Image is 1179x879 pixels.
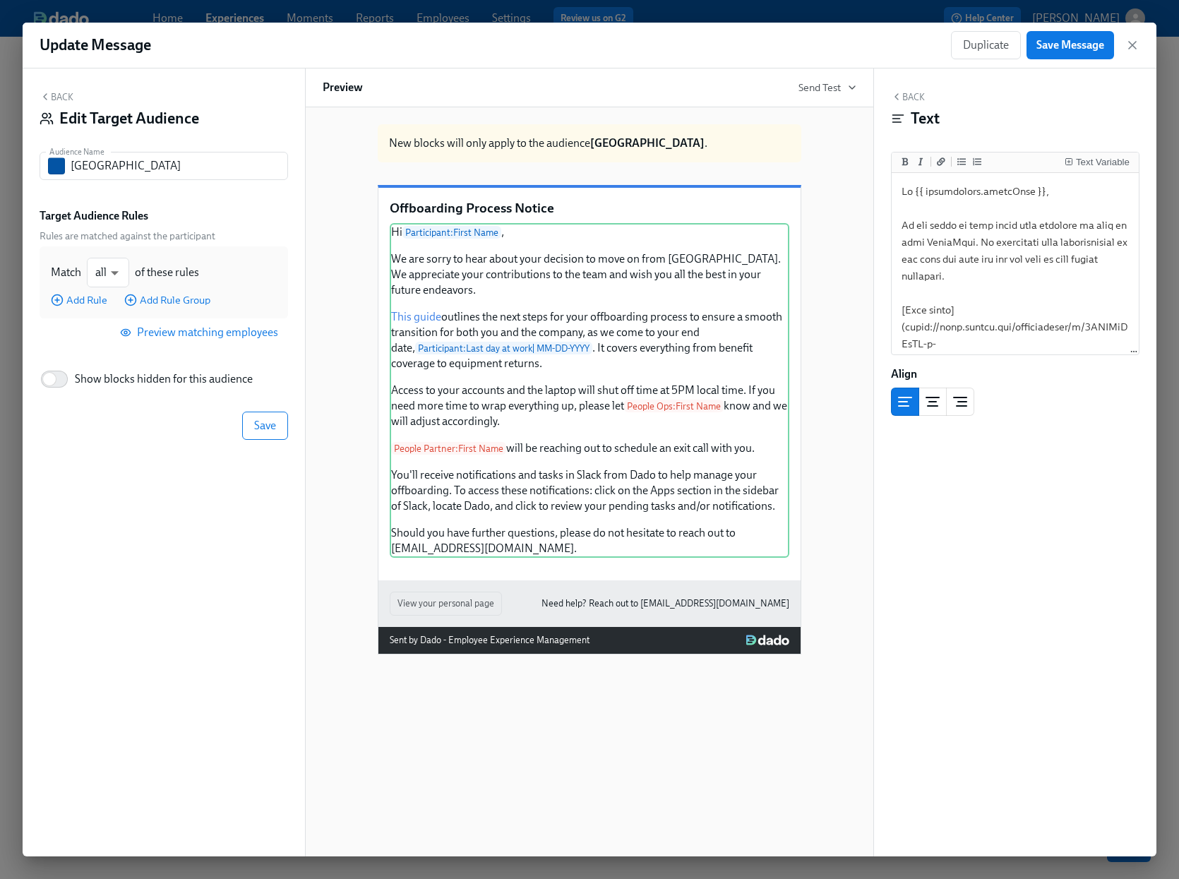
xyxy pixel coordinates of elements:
[970,155,984,169] button: Add ordered list
[87,258,129,287] div: all
[891,388,974,416] div: text alignment
[963,38,1009,52] span: Duplicate
[123,325,278,340] span: Preview matching employees
[390,223,789,558] div: HiParticipant:First Name, We are sorry to hear about your decision to move on from [GEOGRAPHIC_DA...
[40,91,73,102] button: Back
[390,592,502,616] button: View your personal page
[242,412,288,440] button: Save
[51,293,107,307] button: Add Rule
[40,35,151,56] h1: Update Message
[59,108,199,129] h4: Edit Target Audience
[1076,157,1130,167] div: Text Variable
[934,155,948,169] button: Add a link
[951,31,1021,59] button: Duplicate
[397,597,494,611] span: View your personal page
[918,388,947,416] button: center aligned
[113,318,288,347] button: Preview matching employees
[798,80,856,95] button: Send Test
[323,80,363,95] h6: Preview
[71,152,288,180] input: Enter a name
[389,136,707,150] span: New blocks will only apply to the audience .
[51,265,81,280] div: Match
[914,155,928,169] button: Add italic text
[390,199,789,217] p: Offboarding Process Notice
[891,388,919,416] button: left aligned
[891,366,917,382] label: Align
[898,155,912,169] button: Add bold text
[1036,38,1104,52] span: Save Message
[254,419,276,433] span: Save
[891,91,925,102] button: Back
[746,635,789,646] img: Dado
[590,136,705,150] strong: [GEOGRAPHIC_DATA]
[954,155,969,169] button: Add unordered list
[541,596,789,611] a: Need help? Reach out to [EMAIL_ADDRESS][DOMAIN_NAME]
[135,265,199,280] div: of these rules
[40,208,148,224] label: Target Audience Rules
[894,176,1136,800] textarea: Lo {{ ipsumdolors.ametcOnse }}, Ad eli seddo ei temp incid utla etdolore ma aliq en admi VeniaMqu...
[946,388,974,416] button: right aligned
[924,393,941,410] svg: Center
[75,371,253,387] span: Show blocks hidden for this audience
[952,393,969,410] svg: Right
[911,108,940,129] h4: Text
[897,393,914,410] svg: Left
[1062,155,1132,169] button: Insert Text Variable
[1027,31,1114,59] button: Save Message
[124,293,210,307] button: Add Rule Group
[390,633,589,648] div: Sent by Dado - Employee Experience Management
[40,229,288,243] span: Rules are matched against the participant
